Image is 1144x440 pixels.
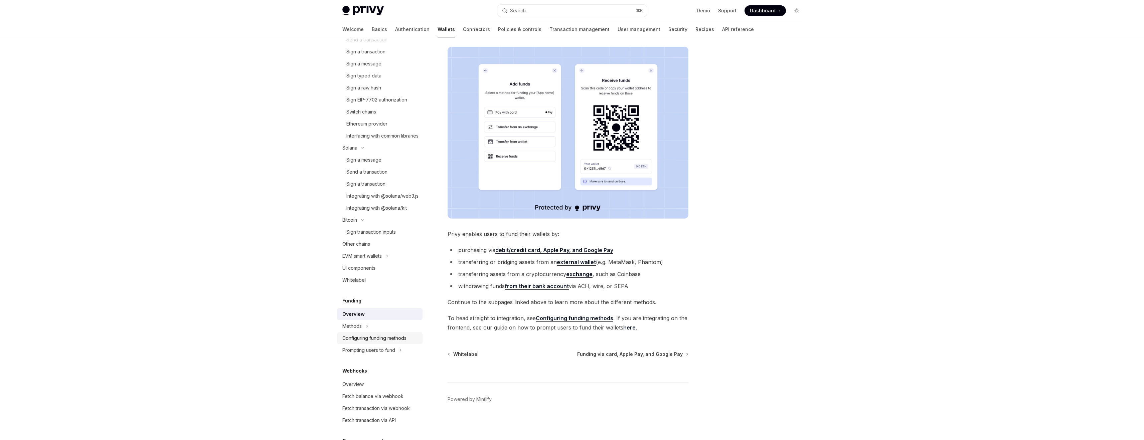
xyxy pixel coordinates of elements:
[342,216,357,224] div: Bitcoin
[337,262,423,274] a: UI components
[337,118,423,130] a: Ethereum provider
[346,84,381,92] div: Sign a raw hash
[498,21,541,37] a: Policies & controls
[346,72,381,80] div: Sign typed data
[337,250,423,262] button: Toggle EVM smart wallets section
[448,297,688,307] span: Continue to the subpages linked above to learn more about the different methods.
[497,5,647,17] button: Open search
[337,154,423,166] a: Sign a message
[337,166,423,178] a: Send a transaction
[337,414,423,426] a: Fetch transaction via API
[718,7,737,14] a: Support
[337,344,423,356] button: Toggle Prompting users to fund section
[342,276,366,284] div: Whitelabel
[342,297,361,305] h5: Funding
[337,308,423,320] a: Overview
[505,283,569,290] a: from their bank account
[337,202,423,214] a: Integrating with @solana/kit
[342,392,403,400] div: Fetch balance via webhook
[557,259,596,266] a: external wallet
[636,8,643,13] span: ⌘ K
[577,351,683,358] span: Funding via card, Apple Pay, and Google Pay
[337,46,423,58] a: Sign a transaction
[342,21,364,37] a: Welcome
[342,144,357,152] div: Solana
[337,274,423,286] a: Whitelabel
[448,47,688,219] img: images/Funding.png
[346,120,387,128] div: Ethereum provider
[448,269,688,279] li: transferring assets from a cryptocurrency , such as Coinbase
[342,416,396,424] div: Fetch transaction via API
[337,130,423,142] a: Interfacing with common libraries
[448,281,688,291] li: withdrawing funds via ACH, wire, or SEPA
[342,252,382,260] div: EVM smart wallets
[342,240,370,248] div: Other chains
[791,5,802,16] button: Toggle dark mode
[510,7,529,15] div: Search...
[346,132,419,140] div: Interfacing with common libraries
[448,229,688,239] span: Privy enables users to fund their wallets by:
[342,334,406,342] div: Configuring funding methods
[346,96,407,104] div: Sign EIP-7702 authorization
[337,106,423,118] a: Switch chains
[337,226,423,238] a: Sign transaction inputs
[342,264,375,272] div: UI components
[337,190,423,202] a: Integrating with @solana/web3.js
[342,310,365,318] div: Overview
[448,257,688,267] li: transferring or bridging assets from an (e.g. MetaMask, Phantom)
[346,156,381,164] div: Sign a message
[577,351,688,358] a: Funding via card, Apple Pay, and Google Pay
[448,313,688,332] span: To head straight to integration, see . If you are integrating on the frontend, see our guide on h...
[566,271,593,278] a: exchange
[342,6,384,15] img: light logo
[337,390,423,402] a: Fetch balance via webhook
[557,259,596,265] strong: external wallet
[448,351,479,358] a: Whitelabel
[695,21,714,37] a: Recipes
[337,94,423,106] a: Sign EIP-7702 authorization
[337,378,423,390] a: Overview
[337,142,423,154] button: Toggle Solana section
[536,315,613,322] a: Configuring funding methods
[346,60,381,68] div: Sign a message
[372,21,387,37] a: Basics
[463,21,490,37] a: Connectors
[337,70,423,82] a: Sign typed data
[549,21,610,37] a: Transaction management
[337,320,423,332] button: Toggle Methods section
[668,21,687,37] a: Security
[337,178,423,190] a: Sign a transaction
[697,7,710,14] a: Demo
[448,245,688,255] li: purchasing via
[342,346,395,354] div: Prompting users to fund
[337,58,423,70] a: Sign a message
[337,332,423,344] a: Configuring funding methods
[395,21,430,37] a: Authentication
[453,351,479,358] span: Whitelabel
[346,180,385,188] div: Sign a transaction
[346,48,385,56] div: Sign a transaction
[750,7,776,14] span: Dashboard
[623,324,636,331] a: here
[342,322,362,330] div: Methods
[438,21,455,37] a: Wallets
[342,404,410,412] div: Fetch transaction via webhook
[342,367,367,375] h5: Webhooks
[495,247,613,253] strong: debit/credit card, Apple Pay, and Google Pay
[346,108,376,116] div: Switch chains
[346,192,419,200] div: Integrating with @solana/web3.js
[448,396,492,403] a: Powered by Mintlify
[495,247,613,254] a: debit/credit card, Apple Pay, and Google Pay
[346,168,387,176] div: Send a transaction
[342,380,364,388] div: Overview
[337,214,423,226] button: Toggle Bitcoin section
[722,21,754,37] a: API reference
[566,271,593,277] strong: exchange
[346,204,407,212] div: Integrating with @solana/kit
[337,238,423,250] a: Other chains
[346,228,396,236] div: Sign transaction inputs
[618,21,660,37] a: User management
[337,402,423,414] a: Fetch transaction via webhook
[745,5,786,16] a: Dashboard
[337,82,423,94] a: Sign a raw hash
